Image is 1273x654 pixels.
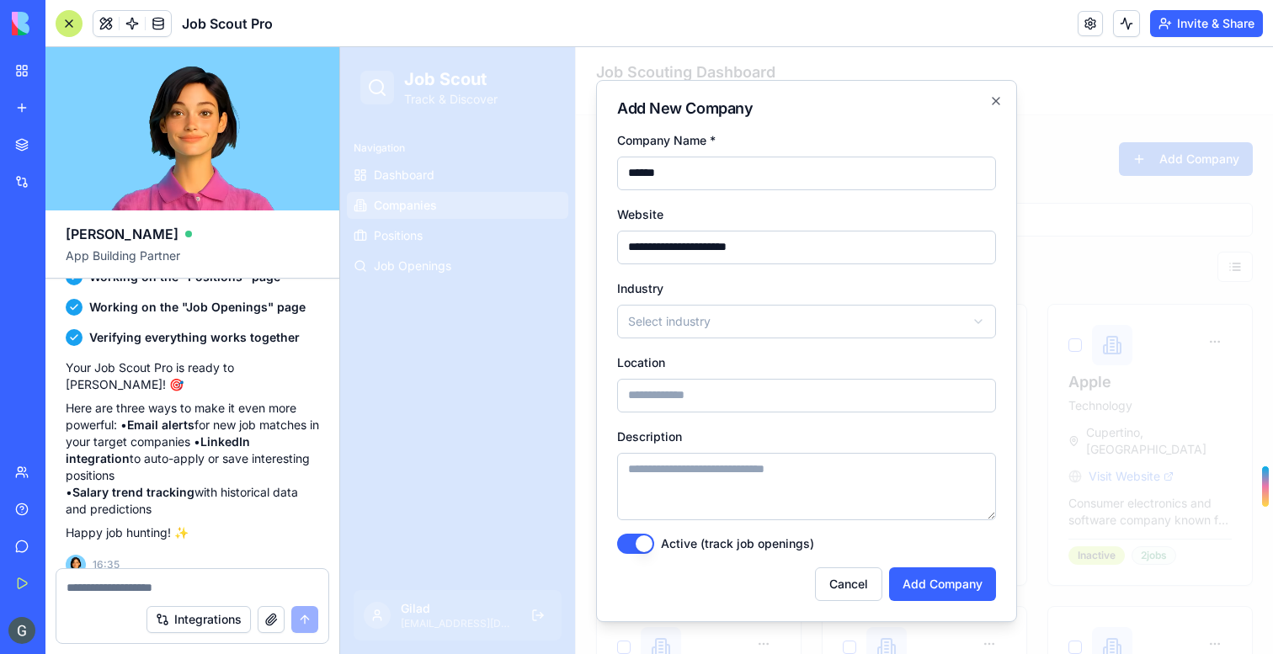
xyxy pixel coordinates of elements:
[66,555,86,575] img: Ella_00000_wcx2te.png
[277,54,656,69] h2: Add New Company
[12,12,116,35] img: logo
[66,224,178,244] span: [PERSON_NAME]
[1150,10,1263,37] button: Invite & Share
[72,485,194,499] strong: Salary trend tracking
[321,491,474,502] label: Active (track job openings)
[66,400,319,518] p: Here are three ways to make it even more powerful: • for new job matches in your target companies...
[475,520,542,554] button: Cancel
[549,520,656,554] button: Add Company
[277,160,323,174] label: Website
[182,13,273,34] span: Job Scout Pro
[277,308,325,322] label: Location
[93,558,120,572] span: 16:35
[66,247,319,278] span: App Building Partner
[8,617,35,644] img: ACg8ocJh8S8KHPE7H5A_ovVCZxxrP21whCCW4hlpnAkGUnwonr4SGg=s96-c
[127,417,194,432] strong: Email alerts
[277,86,376,100] label: Company Name *
[146,606,251,633] button: Integrations
[66,359,319,393] p: Your Job Scout Pro is ready to [PERSON_NAME]! 🎯
[66,524,319,541] p: Happy job hunting! ✨
[277,382,342,396] label: Description
[89,329,300,346] span: Verifying everything works together
[277,234,323,248] label: Industry
[89,299,306,316] span: Working on the "Job Openings" page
